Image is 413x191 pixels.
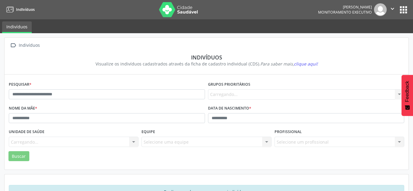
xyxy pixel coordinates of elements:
[9,41,41,50] a:  Indivíduos
[398,5,409,15] button: apps
[294,61,318,67] span: clique aqui!
[260,61,318,67] i: Para saber mais,
[318,10,372,15] span: Monitoramento Executivo
[387,3,398,16] button: 
[9,127,44,137] label: Unidade de saúde
[16,7,35,12] span: Indivíduos
[4,5,35,14] a: Indivíduos
[275,127,302,137] label: Profissional
[141,127,155,137] label: Equipe
[18,41,41,50] div: Indivíduos
[374,3,387,16] img: img
[9,41,18,50] i: 
[2,21,32,33] a: Indivíduos
[318,5,372,10] div: [PERSON_NAME]
[9,104,37,113] label: Nome da mãe
[405,81,410,102] span: Feedback
[402,75,413,116] button: Feedback - Mostrar pesquisa
[208,80,250,89] label: Grupos prioritários
[13,54,400,61] div: Indivíduos
[9,80,31,89] label: Pesquisar
[8,151,29,161] button: Buscar
[13,61,400,67] div: Visualize os indivíduos cadastrados através da ficha de cadastro individual (CDS).
[389,5,396,12] i: 
[208,104,251,113] label: Data de nascimento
